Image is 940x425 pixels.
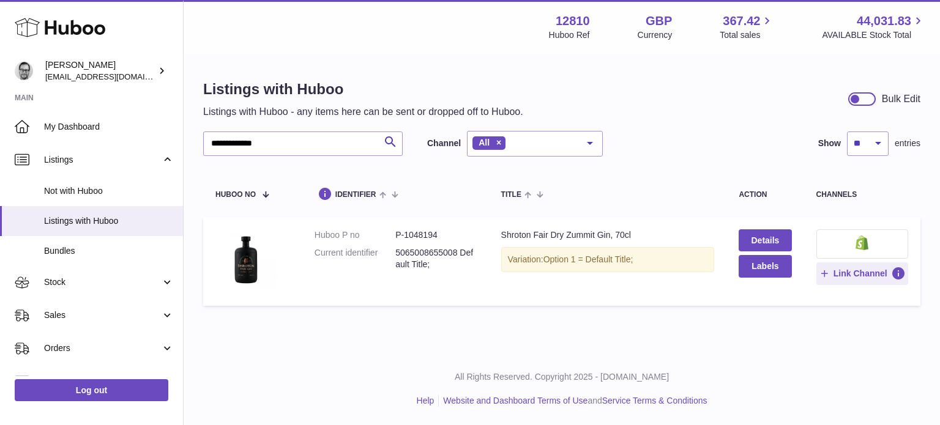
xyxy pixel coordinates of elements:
div: [PERSON_NAME] [45,59,155,83]
li: and [439,395,707,407]
img: shopify-small.png [856,235,868,250]
span: entries [895,138,920,149]
div: Bulk Edit [882,92,920,106]
span: Listings with Huboo [44,215,174,227]
span: Usage [44,375,174,387]
a: Help [417,396,435,405]
span: Total sales [720,29,774,41]
dd: P-1048194 [395,229,476,241]
button: Link Channel [816,262,909,284]
dd: 5065008655008 Default Title; [395,247,476,270]
span: All [479,138,490,147]
p: Listings with Huboo - any items here can be sent or dropped off to Huboo. [203,105,523,119]
span: Option 1 = Default Title; [543,254,633,264]
span: Not with Huboo [44,185,174,197]
span: [EMAIL_ADDRESS][DOMAIN_NAME] [45,72,180,81]
label: Channel [427,138,461,149]
dt: Huboo P no [315,229,395,241]
div: Shroton Fair Dry Zummit Gin, 70cl [501,229,715,241]
a: Service Terms & Conditions [602,396,707,405]
label: Show [818,138,841,149]
span: identifier [335,191,376,199]
span: Orders [44,342,161,354]
h1: Listings with Huboo [203,79,523,99]
span: Sales [44,309,161,321]
span: Listings [44,154,161,166]
span: AVAILABLE Stock Total [822,29,925,41]
dt: Current identifier [315,247,395,270]
img: Shroton Fair Dry Zummit Gin, 70cl [215,229,277,290]
a: Log out [15,379,168,401]
span: Bundles [44,245,174,257]
span: 367.42 [723,13,760,29]
div: action [739,191,791,199]
strong: GBP [646,13,672,29]
div: Huboo Ref [549,29,590,41]
img: internalAdmin-12810@internal.huboo.com [15,62,33,80]
a: Website and Dashboard Terms of Use [443,396,587,405]
p: All Rights Reserved. Copyright 2025 - [DOMAIN_NAME] [193,371,930,383]
span: title [501,191,521,199]
span: Stock [44,276,161,288]
span: My Dashboard [44,121,174,133]
div: channels [816,191,909,199]
a: 44,031.83 AVAILABLE Stock Total [822,13,925,41]
button: Labels [739,255,791,277]
strong: 12810 [556,13,590,29]
span: 44,031.83 [857,13,911,29]
a: 367.42 Total sales [720,13,774,41]
div: Variation: [501,247,715,272]
span: Huboo no [215,191,256,199]
div: Currency [638,29,673,41]
a: Details [739,229,791,251]
span: Link Channel [834,268,887,279]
